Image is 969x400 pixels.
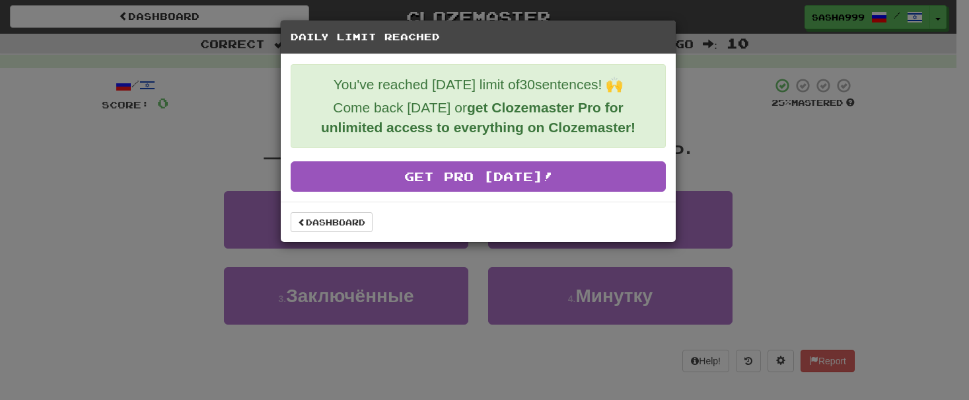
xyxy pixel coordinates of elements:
[291,161,666,192] a: Get Pro [DATE]!
[291,212,373,232] a: Dashboard
[301,98,655,138] p: Come back [DATE] or
[321,100,635,135] strong: get Clozemaster Pro for unlimited access to everything on Clozemaster!
[301,75,655,95] p: You've reached [DATE] limit of 30 sentences! 🙌
[291,30,666,44] h5: Daily Limit Reached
